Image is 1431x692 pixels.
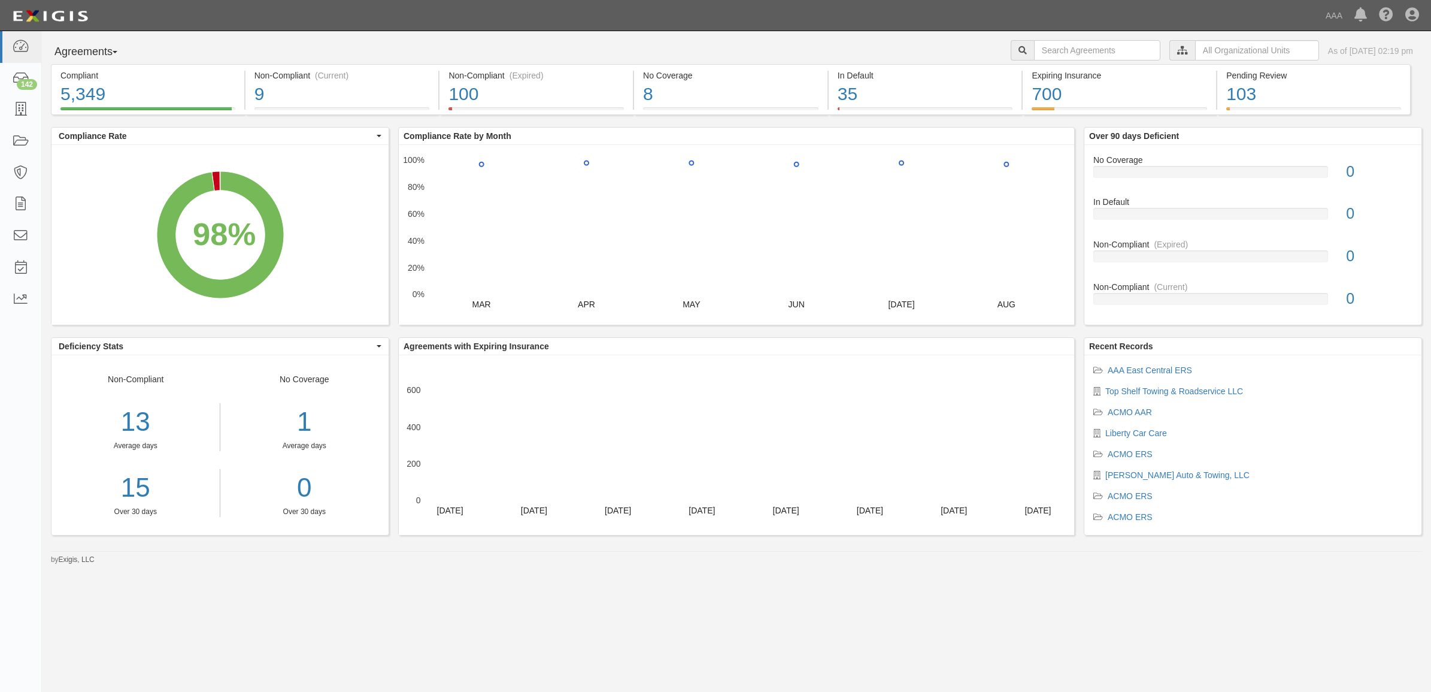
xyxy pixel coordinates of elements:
[510,69,544,81] div: (Expired)
[1337,246,1421,267] div: 0
[51,128,389,144] button: Compliance Rate
[51,107,244,117] a: Compliant5,349
[1108,449,1153,459] a: ACMO ERS
[472,300,491,309] text: MAR
[1032,69,1207,81] div: Expiring Insurance
[1089,342,1153,351] b: Recent Records
[1032,81,1207,107] div: 700
[998,300,1015,309] text: AUG
[51,441,220,451] div: Average days
[408,209,425,219] text: 60%
[220,373,389,517] div: No Coverage
[829,107,1022,117] a: In Default35
[1093,154,1412,197] a: No Coverage0
[229,469,380,507] a: 0
[229,441,380,451] div: Average days
[683,300,701,309] text: MAY
[439,107,633,117] a: Non-Compliant(Expired)100
[1108,365,1192,375] a: AAA East Central ERS
[399,145,1074,325] svg: A chart.
[403,155,425,165] text: 100%
[1105,428,1167,438] a: Liberty Car Care
[404,342,549,351] b: Agreements with Expiring Insurance
[51,469,220,507] a: 15
[59,340,374,352] span: Deficiency Stats
[643,81,818,107] div: 8
[59,130,374,142] span: Compliance Rate
[51,403,220,441] div: 13
[838,81,1013,107] div: 35
[51,40,141,64] button: Agreements
[1379,8,1393,23] i: Help Center - Complianz
[413,289,425,299] text: 0%
[1089,131,1179,141] b: Over 90 days Deficient
[1226,69,1401,81] div: Pending Review
[1108,512,1153,522] a: ACMO ERS
[51,507,220,517] div: Over 30 days
[578,300,595,309] text: APR
[9,5,92,27] img: logo-5460c22ac91f19d4615b14bd174203de0afe785f0fc80cf4dbbc73dc1793850b.png
[1084,154,1421,166] div: No Coverage
[1108,491,1153,501] a: ACMO ERS
[1108,407,1152,417] a: ACMO AAR
[888,300,914,309] text: [DATE]
[789,300,805,309] text: JUN
[1195,40,1319,61] input: All Organizational Units
[1328,45,1413,57] div: As of [DATE] 02:19 pm
[1154,238,1188,250] div: (Expired)
[1337,161,1421,183] div: 0
[51,373,220,517] div: Non-Compliant
[448,69,624,81] div: Non-Compliant (Expired)
[1154,281,1187,293] div: (Current)
[59,555,95,564] a: Exigis, LLC
[1093,196,1412,238] a: In Default0
[245,107,439,117] a: Non-Compliant(Current)9
[941,506,967,515] text: [DATE]
[1105,470,1250,480] a: [PERSON_NAME] Auto & Towing, LLC
[408,182,425,192] text: 80%
[408,262,425,272] text: 20%
[838,69,1013,81] div: In Default
[229,507,380,517] div: Over 30 days
[60,81,235,107] div: 5,349
[1093,238,1412,281] a: Non-Compliant(Expired)0
[1024,506,1051,515] text: [DATE]
[634,107,827,117] a: No Coverage8
[1093,281,1412,315] a: Non-Compliant(Current)0
[1084,281,1421,293] div: Non-Compliant
[1320,4,1348,28] a: AAA
[773,506,799,515] text: [DATE]
[1084,196,1421,208] div: In Default
[437,506,463,515] text: [DATE]
[1337,203,1421,225] div: 0
[60,69,235,81] div: Compliant
[416,495,421,505] text: 0
[1105,386,1243,396] a: Top Shelf Towing & Roadservice LLC
[254,81,430,107] div: 9
[1226,81,1401,107] div: 103
[17,79,37,90] div: 142
[689,506,715,515] text: [DATE]
[407,422,421,431] text: 400
[193,211,256,256] div: 98%
[1023,107,1216,117] a: Expiring Insurance700
[857,506,883,515] text: [DATE]
[51,145,389,325] svg: A chart.
[229,403,380,441] div: 1
[408,236,425,246] text: 40%
[1217,107,1411,117] a: Pending Review103
[404,131,511,141] b: Compliance Rate by Month
[448,81,624,107] div: 100
[399,355,1074,535] svg: A chart.
[1084,238,1421,250] div: Non-Compliant
[407,459,421,469] text: 200
[1337,288,1421,310] div: 0
[407,385,421,395] text: 600
[521,506,547,515] text: [DATE]
[315,69,348,81] div: (Current)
